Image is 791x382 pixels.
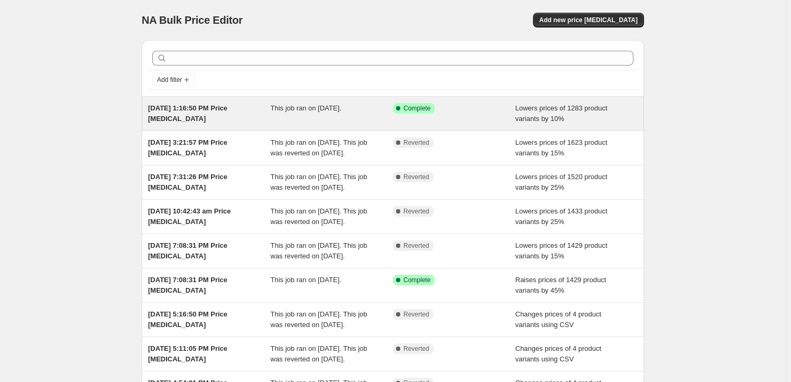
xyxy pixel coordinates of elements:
span: [DATE] 5:16:50 PM Price [MEDICAL_DATA] [148,310,227,329]
span: This job ran on [DATE]. This job was reverted on [DATE]. [271,344,367,363]
span: Reverted [403,207,429,216]
span: Reverted [403,310,429,319]
button: Add new price [MEDICAL_DATA] [533,13,644,27]
span: [DATE] 3:21:57 PM Price [MEDICAL_DATA] [148,138,227,157]
span: Reverted [403,241,429,250]
span: [DATE] 7:31:26 PM Price [MEDICAL_DATA] [148,173,227,191]
span: Lowers prices of 1623 product variants by 15% [516,138,608,157]
span: Lowers prices of 1429 product variants by 15% [516,241,608,260]
span: Reverted [403,173,429,181]
span: Changes prices of 4 product variants using CSV [516,310,602,329]
span: Complete [403,276,430,284]
span: This job ran on [DATE]. This job was reverted on [DATE]. [271,173,367,191]
span: [DATE] 10:42:43 am Price [MEDICAL_DATA] [148,207,231,226]
span: [DATE] 5:11:05 PM Price [MEDICAL_DATA] [148,344,227,363]
span: Add new price [MEDICAL_DATA] [539,16,638,24]
span: This job ran on [DATE]. This job was reverted on [DATE]. [271,207,367,226]
span: [DATE] 7:08:31 PM Price [MEDICAL_DATA] [148,276,227,294]
span: Raises prices of 1429 product variants by 45% [516,276,606,294]
span: This job ran on [DATE]. This job was reverted on [DATE]. [271,241,367,260]
button: Add filter [152,73,195,86]
span: This job ran on [DATE]. [271,276,342,284]
span: Lowers prices of 1433 product variants by 25% [516,207,608,226]
span: This job ran on [DATE]. This job was reverted on [DATE]. [271,310,367,329]
span: This job ran on [DATE]. This job was reverted on [DATE]. [271,138,367,157]
span: [DATE] 1:16:50 PM Price [MEDICAL_DATA] [148,104,227,123]
span: Changes prices of 4 product variants using CSV [516,344,602,363]
span: [DATE] 7:08:31 PM Price [MEDICAL_DATA] [148,241,227,260]
span: Complete [403,104,430,113]
span: Reverted [403,344,429,353]
span: Lowers prices of 1283 product variants by 10% [516,104,608,123]
span: Lowers prices of 1520 product variants by 25% [516,173,608,191]
span: NA Bulk Price Editor [142,14,243,26]
span: This job ran on [DATE]. [271,104,342,112]
span: Add filter [157,76,182,84]
span: Reverted [403,138,429,147]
